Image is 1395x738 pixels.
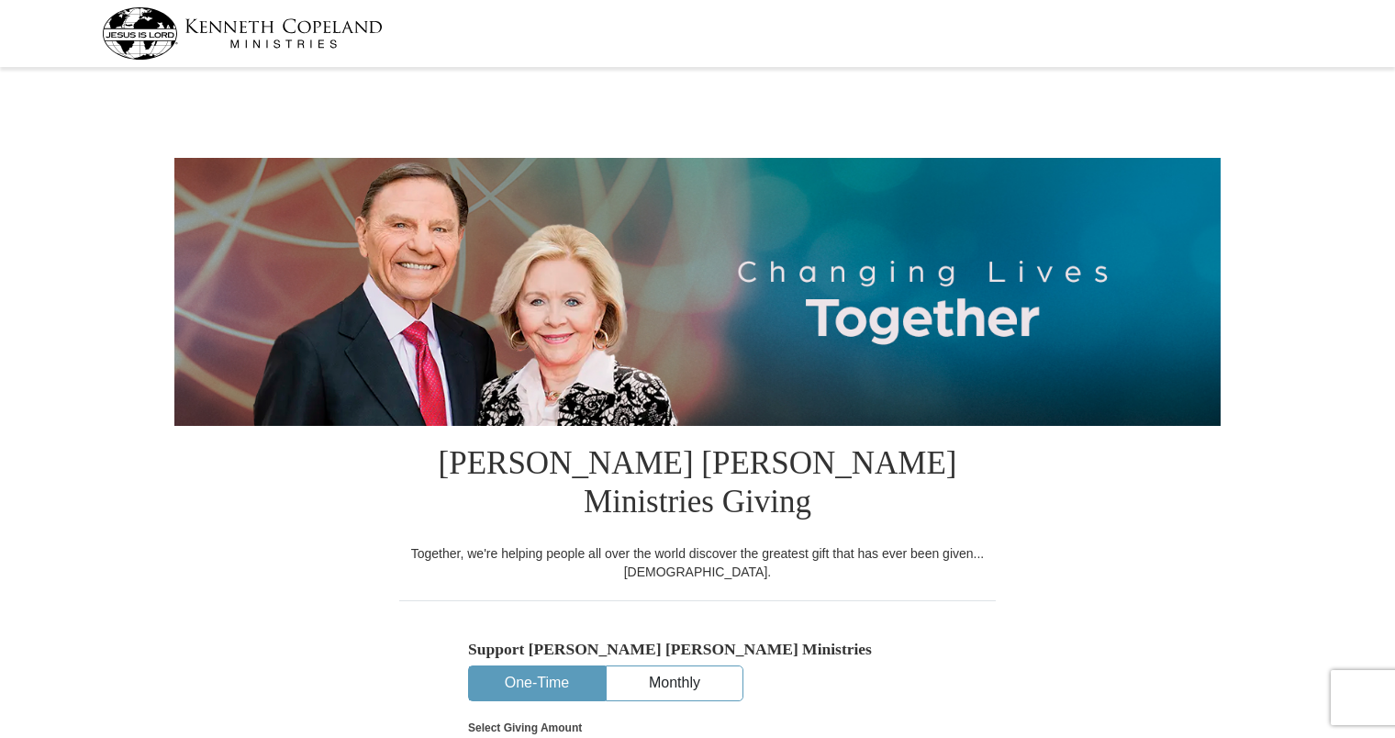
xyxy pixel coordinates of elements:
img: kcm-header-logo.svg [102,7,383,60]
div: Together, we're helping people all over the world discover the greatest gift that has ever been g... [399,544,996,581]
h5: Support [PERSON_NAME] [PERSON_NAME] Ministries [468,640,927,659]
h1: [PERSON_NAME] [PERSON_NAME] Ministries Giving [399,426,996,544]
button: One-Time [469,666,605,700]
button: Monthly [607,666,742,700]
strong: Select Giving Amount [468,721,582,734]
